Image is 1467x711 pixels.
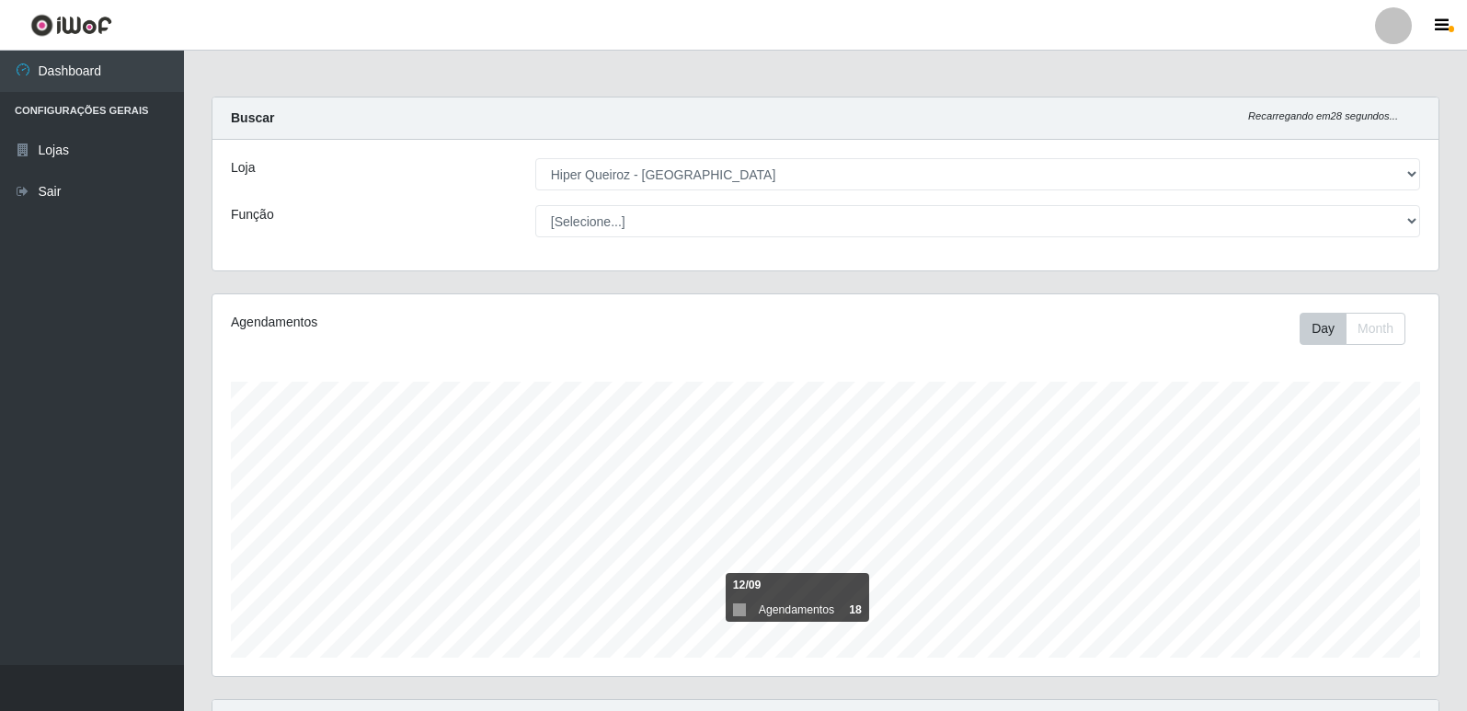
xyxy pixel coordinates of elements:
[231,158,255,178] label: Loja
[30,14,112,37] img: CoreUI Logo
[1300,313,1347,345] button: Day
[231,205,274,224] label: Função
[1300,313,1420,345] div: Toolbar with button groups
[1248,110,1398,121] i: Recarregando em 28 segundos...
[231,313,710,332] div: Agendamentos
[231,110,274,125] strong: Buscar
[1346,313,1405,345] button: Month
[1300,313,1405,345] div: First group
